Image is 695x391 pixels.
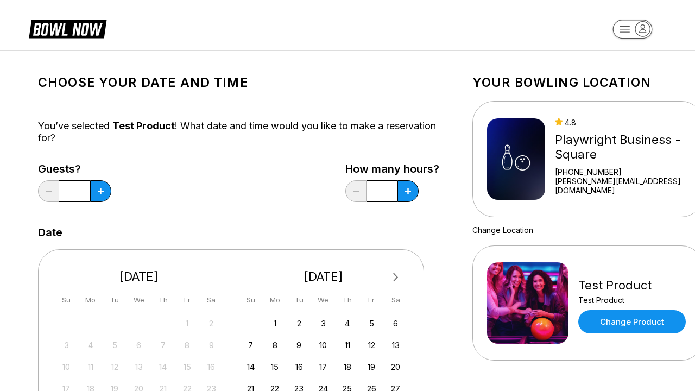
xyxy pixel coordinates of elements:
[268,360,282,374] div: Choose Monday, September 15th, 2025
[340,338,355,352] div: Choose Thursday, September 11th, 2025
[268,316,282,331] div: Choose Monday, September 1st, 2025
[204,338,219,352] div: Not available Saturday, August 9th, 2025
[555,118,688,127] div: 4.8
[180,316,194,331] div: Not available Friday, August 1st, 2025
[388,293,403,307] div: Sa
[340,293,355,307] div: Th
[555,167,688,176] div: [PHONE_NUMBER]
[38,75,439,90] h1: Choose your Date and time
[38,226,62,238] label: Date
[243,293,258,307] div: Su
[180,338,194,352] div: Not available Friday, August 8th, 2025
[239,269,408,284] div: [DATE]
[388,338,403,352] div: Choose Saturday, September 13th, 2025
[316,293,331,307] div: We
[38,120,439,144] div: You’ve selected ! What date and time would you like to make a reservation for?
[112,120,175,131] span: Test Product
[131,338,146,352] div: Not available Wednesday, August 6th, 2025
[292,293,306,307] div: Tu
[578,295,686,305] div: Test Product
[472,225,533,235] a: Change Location
[555,176,688,195] a: [PERSON_NAME][EMAIL_ADDRESS][DOMAIN_NAME]
[131,360,146,374] div: Not available Wednesday, August 13th, 2025
[364,338,379,352] div: Choose Friday, September 12th, 2025
[204,360,219,374] div: Not available Saturday, August 16th, 2025
[555,133,688,162] div: Playwright Business - Square
[59,293,74,307] div: Su
[108,360,122,374] div: Not available Tuesday, August 12th, 2025
[108,338,122,352] div: Not available Tuesday, August 5th, 2025
[578,310,686,333] a: Change Product
[156,338,170,352] div: Not available Thursday, August 7th, 2025
[131,293,146,307] div: We
[180,293,194,307] div: Fr
[340,316,355,331] div: Choose Thursday, September 4th, 2025
[364,316,379,331] div: Choose Friday, September 5th, 2025
[204,316,219,331] div: Not available Saturday, August 2nd, 2025
[268,338,282,352] div: Choose Monday, September 8th, 2025
[292,316,306,331] div: Choose Tuesday, September 2nd, 2025
[316,316,331,331] div: Choose Wednesday, September 3rd, 2025
[292,360,306,374] div: Choose Tuesday, September 16th, 2025
[108,293,122,307] div: Tu
[345,163,439,175] label: How many hours?
[316,338,331,352] div: Choose Wednesday, September 10th, 2025
[83,338,98,352] div: Not available Monday, August 4th, 2025
[180,360,194,374] div: Not available Friday, August 15th, 2025
[156,293,170,307] div: Th
[204,293,219,307] div: Sa
[364,293,379,307] div: Fr
[243,338,258,352] div: Choose Sunday, September 7th, 2025
[578,278,686,293] div: Test Product
[487,118,545,200] img: Playwright Business - Square
[340,360,355,374] div: Choose Thursday, September 18th, 2025
[387,269,405,286] button: Next Month
[487,262,568,344] img: Test Product
[59,338,74,352] div: Not available Sunday, August 3rd, 2025
[59,360,74,374] div: Not available Sunday, August 10th, 2025
[243,360,258,374] div: Choose Sunday, September 14th, 2025
[316,360,331,374] div: Choose Wednesday, September 17th, 2025
[38,163,111,175] label: Guests?
[364,360,379,374] div: Choose Friday, September 19th, 2025
[156,360,170,374] div: Not available Thursday, August 14th, 2025
[83,293,98,307] div: Mo
[388,360,403,374] div: Choose Saturday, September 20th, 2025
[292,338,306,352] div: Choose Tuesday, September 9th, 2025
[388,316,403,331] div: Choose Saturday, September 6th, 2025
[55,269,223,284] div: [DATE]
[83,360,98,374] div: Not available Monday, August 11th, 2025
[268,293,282,307] div: Mo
